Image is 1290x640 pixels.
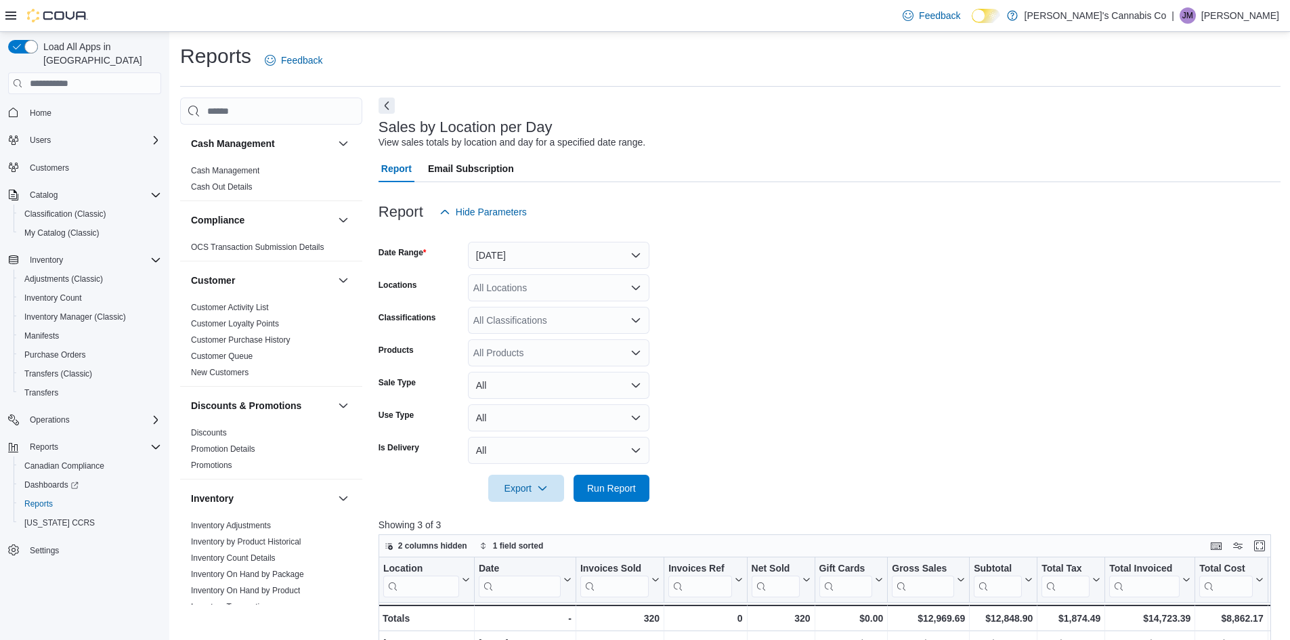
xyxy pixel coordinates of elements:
[24,159,161,176] span: Customers
[19,477,161,493] span: Dashboards
[30,108,51,119] span: Home
[180,43,251,70] h1: Reports
[434,198,532,226] button: Hide Parameters
[24,187,161,203] span: Catalog
[191,553,276,563] a: Inventory Count Details
[30,190,58,200] span: Catalog
[751,563,799,576] div: Net Sold
[379,538,473,554] button: 2 columns hidden
[19,496,58,512] a: Reports
[3,158,167,177] button: Customers
[1180,7,1196,24] div: Jeff McCollum
[24,387,58,398] span: Transfers
[668,610,742,626] div: 0
[3,102,167,122] button: Home
[191,368,249,377] a: New Customers
[281,54,322,67] span: Feedback
[379,377,416,388] label: Sale Type
[383,563,459,597] div: Location
[24,312,126,322] span: Inventory Manager (Classic)
[24,412,75,428] button: Operations
[19,271,161,287] span: Adjustments (Classic)
[379,345,414,356] label: Products
[191,166,259,175] a: Cash Management
[191,137,275,150] h3: Cash Management
[19,290,161,306] span: Inventory Count
[974,610,1033,626] div: $12,848.90
[24,349,86,360] span: Purchase Orders
[24,228,100,238] span: My Catalog (Classic)
[30,545,59,556] span: Settings
[19,385,64,401] a: Transfers
[974,563,1022,597] div: Subtotal
[919,9,960,22] span: Feedback
[24,542,161,559] span: Settings
[19,225,161,241] span: My Catalog (Classic)
[191,213,332,227] button: Compliance
[191,461,232,470] a: Promotions
[24,412,161,428] span: Operations
[456,205,527,219] span: Hide Parameters
[191,492,234,505] h3: Inventory
[8,97,161,595] nav: Complex example
[191,460,232,471] span: Promotions
[191,601,273,612] span: Inventory Transactions
[191,318,279,329] span: Customer Loyalty Points
[379,204,423,220] h3: Report
[24,439,64,455] button: Reports
[630,315,641,326] button: Open list of options
[191,602,273,612] a: Inventory Transactions
[30,442,58,452] span: Reports
[379,135,645,150] div: View sales totals by location and day for a specified date range.
[191,520,271,531] span: Inventory Adjustments
[479,563,572,597] button: Date
[180,299,362,386] div: Customer
[24,132,161,148] span: Users
[1041,563,1090,597] div: Total Tax
[24,461,104,471] span: Canadian Compliance
[24,330,59,341] span: Manifests
[379,247,427,258] label: Date Range
[468,437,649,464] button: All
[14,456,167,475] button: Canadian Compliance
[574,475,649,502] button: Run Report
[19,225,105,241] a: My Catalog (Classic)
[1199,563,1252,597] div: Total Cost
[468,372,649,399] button: All
[668,563,731,597] div: Invoices Ref
[1041,563,1100,597] button: Total Tax
[892,610,965,626] div: $12,969.69
[1171,7,1174,24] p: |
[474,538,549,554] button: 1 field sorted
[19,309,161,325] span: Inventory Manager (Classic)
[972,23,972,24] span: Dark Mode
[38,40,161,67] span: Load All Apps in [GEOGRAPHIC_DATA]
[335,272,351,289] button: Customer
[1230,538,1246,554] button: Display options
[897,2,966,29] a: Feedback
[24,439,161,455] span: Reports
[191,570,304,579] a: Inventory On Hand by Package
[24,105,57,121] a: Home
[428,155,514,182] span: Email Subscription
[496,475,556,502] span: Export
[974,563,1022,576] div: Subtotal
[3,131,167,150] button: Users
[751,563,799,597] div: Net Sold
[191,319,279,328] a: Customer Loyalty Points
[1182,7,1193,24] span: JM
[19,206,161,222] span: Classification (Classic)
[191,351,253,362] span: Customer Queue
[24,160,74,176] a: Customers
[24,252,161,268] span: Inventory
[14,475,167,494] a: Dashboards
[1025,7,1167,24] p: [PERSON_NAME]'s Cannabis Co
[191,242,324,253] span: OCS Transaction Submission Details
[14,326,167,345] button: Manifests
[1199,563,1263,597] button: Total Cost
[381,155,412,182] span: Report
[30,255,63,265] span: Inventory
[24,252,68,268] button: Inventory
[819,563,872,576] div: Gift Cards
[1109,563,1180,597] div: Total Invoiced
